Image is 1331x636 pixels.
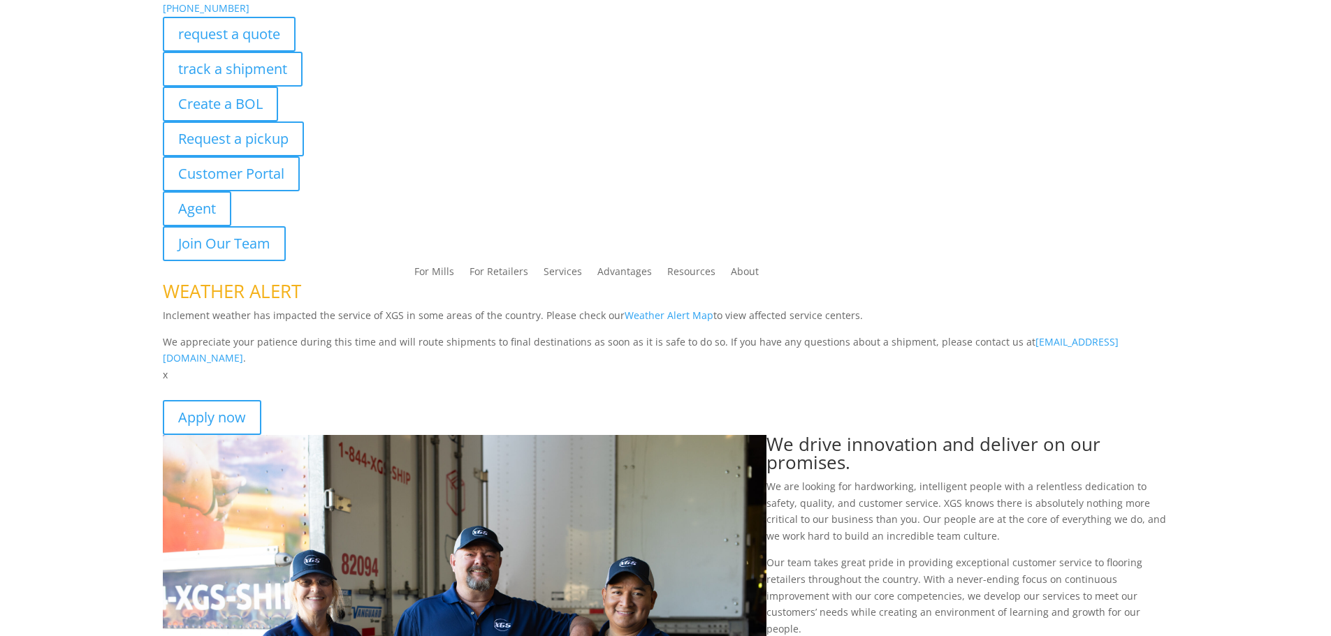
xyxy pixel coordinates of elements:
[470,267,528,282] a: For Retailers
[597,267,652,282] a: Advantages
[625,309,713,322] a: Weather Alert Map
[766,435,1169,478] h1: We drive innovation and deliver on our promises.
[544,267,582,282] a: Services
[163,367,1169,383] p: x
[163,279,301,304] span: WEATHER ALERT
[163,334,1169,367] p: We appreciate your patience during this time and will route shipments to final destinations as so...
[163,87,278,121] a: Create a BOL
[163,1,249,15] a: [PHONE_NUMBER]
[163,385,370,398] strong: Join the best team in the flooring industry.
[163,156,300,191] a: Customer Portal
[163,17,296,52] a: request a quote
[163,191,231,226] a: Agent
[414,267,454,282] a: For Mills
[163,52,303,87] a: track a shipment
[731,267,759,282] a: About
[667,267,715,282] a: Resources
[163,121,304,156] a: Request a pickup
[163,226,286,261] a: Join Our Team
[163,400,261,435] a: Apply now
[766,478,1169,554] p: We are looking for hardworking, intelligent people with a relentless dedication to safety, qualit...
[163,307,1169,334] p: Inclement weather has impacted the service of XGS in some areas of the country. Please check our ...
